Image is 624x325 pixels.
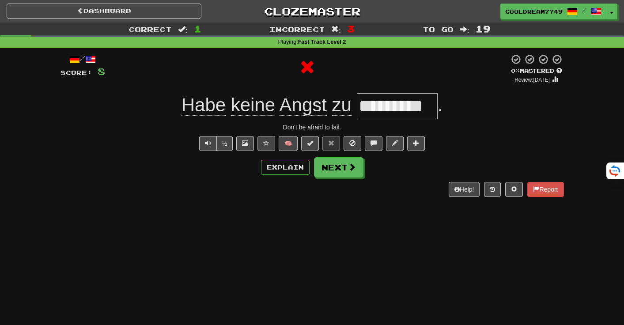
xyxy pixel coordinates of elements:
[197,136,233,151] div: Text-to-speech controls
[460,26,469,33] span: :
[178,26,188,33] span: :
[269,25,325,34] span: Incorrect
[500,4,606,19] a: CoolDream7749 /
[449,182,480,197] button: Help!
[514,77,550,83] small: Review: [DATE]
[98,66,105,77] span: 8
[280,94,327,116] span: Angst
[216,136,233,151] button: ½
[279,136,298,151] button: 🧠
[423,25,454,34] span: To go
[61,123,564,132] div: Don't be afraid to fail.
[7,4,201,19] a: Dashboard
[182,94,226,116] span: Habe
[347,23,355,34] span: 3
[199,136,217,151] button: Play sentence audio (ctl+space)
[129,25,172,34] span: Correct
[331,26,341,33] span: :
[231,94,275,116] span: keine
[407,136,425,151] button: Add to collection (alt+a)
[484,182,501,197] button: Round history (alt+y)
[582,7,586,13] span: /
[505,8,563,15] span: CoolDream7749
[386,136,404,151] button: Edit sentence (alt+d)
[301,136,319,151] button: Set this sentence to 100% Mastered (alt+m)
[476,23,491,34] span: 19
[257,136,275,151] button: Favorite sentence (alt+f)
[215,4,409,19] a: Clozemaster
[332,94,352,116] span: zu
[261,160,310,175] button: Explain
[527,182,563,197] button: Report
[314,157,363,178] button: Next
[511,67,520,74] span: 0 %
[322,136,340,151] button: Reset to 0% Mastered (alt+r)
[509,67,564,75] div: Mastered
[61,54,105,65] div: /
[61,69,92,76] span: Score:
[236,136,254,151] button: Show image (alt+x)
[438,94,443,115] span: .
[365,136,382,151] button: Discuss sentence (alt+u)
[194,23,201,34] span: 1
[344,136,361,151] button: Ignore sentence (alt+i)
[298,39,346,45] strong: Fast Track Level 2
